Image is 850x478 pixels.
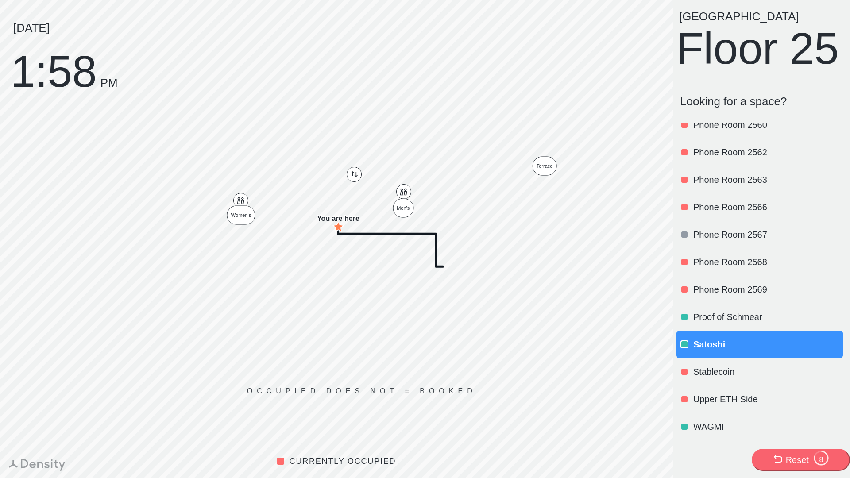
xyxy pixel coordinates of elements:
p: Phone Room 2567 [693,228,841,241]
p: Phone Room 2568 [693,256,841,268]
p: Phone Room 2569 [693,283,841,296]
p: Proof of Schmear [693,311,841,323]
div: 8 [813,456,829,464]
p: WAGMI [693,420,841,433]
p: Satoshi [693,338,841,351]
p: Phone Room 2566 [693,201,841,213]
button: Reset8 [752,449,850,471]
p: Phone Room 2562 [693,146,841,158]
div: Reset [786,454,809,466]
p: Phone Room 2563 [693,173,841,186]
p: Looking for a space? [680,95,843,108]
p: Upper ETH Side [693,393,841,405]
p: Phone Room 2560 [693,119,841,131]
p: Stablecoin [693,366,841,378]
